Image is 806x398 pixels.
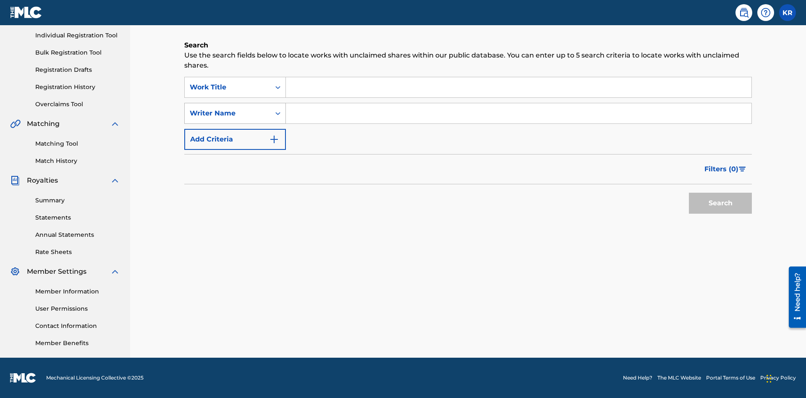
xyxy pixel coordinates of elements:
p: Use the search fields below to locate works with unclaimed shares within our public database. You... [184,50,752,71]
a: Registration Drafts [35,65,120,74]
img: help [761,8,771,18]
h6: Search [184,40,752,50]
div: Help [757,4,774,21]
a: Overclaims Tool [35,100,120,109]
a: Rate Sheets [35,248,120,257]
img: 9d2ae6d4665cec9f34b9.svg [269,134,279,144]
img: filter [739,167,746,172]
span: Filters ( 0 ) [704,164,738,174]
a: Registration History [35,83,120,92]
div: User Menu [779,4,796,21]
a: Statements [35,213,120,222]
a: Need Help? [623,374,652,382]
a: Annual Statements [35,230,120,239]
img: Royalties [10,175,20,186]
a: Member Information [35,287,120,296]
a: Member Benefits [35,339,120,348]
span: Royalties [27,175,58,186]
a: Contact Information [35,322,120,330]
a: User Permissions [35,304,120,313]
img: expand [110,175,120,186]
div: Drag [767,366,772,391]
span: Member Settings [27,267,86,277]
img: Member Settings [10,267,20,277]
a: Portal Terms of Use [706,374,755,382]
a: The MLC Website [657,374,701,382]
form: Search Form [184,77,752,218]
a: Privacy Policy [760,374,796,382]
img: expand [110,119,120,129]
a: Bulk Registration Tool [35,48,120,57]
img: expand [110,267,120,277]
a: Matching Tool [35,139,120,148]
span: Mechanical Licensing Collective © 2025 [46,374,144,382]
a: Individual Registration Tool [35,31,120,40]
iframe: Resource Center [782,263,806,332]
img: logo [10,373,36,383]
div: Work Title [190,82,265,92]
img: MLC Logo [10,6,42,18]
a: Match History [35,157,120,165]
a: Public Search [735,4,752,21]
img: search [739,8,749,18]
button: Filters (0) [699,159,752,180]
iframe: Chat Widget [764,358,806,398]
img: Matching [10,119,21,129]
div: Writer Name [190,108,265,118]
button: Add Criteria [184,129,286,150]
a: Summary [35,196,120,205]
span: Matching [27,119,60,129]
